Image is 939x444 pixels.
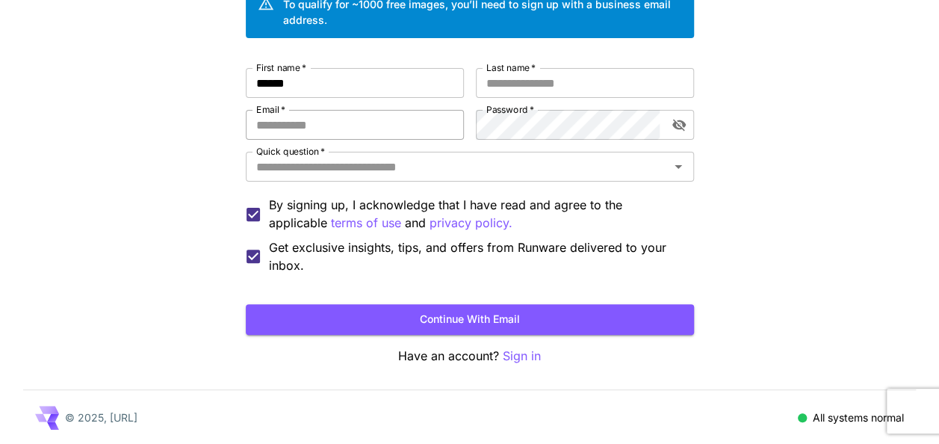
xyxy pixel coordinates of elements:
button: toggle password visibility [666,111,692,138]
span: Get exclusive insights, tips, and offers from Runware delivered to your inbox. [269,238,682,274]
label: Last name [486,61,536,74]
p: Have an account? [246,347,694,366]
label: Quick question [256,145,325,158]
button: By signing up, I acknowledge that I have read and agree to the applicable terms of use and [430,214,512,232]
label: First name [256,61,306,74]
p: terms of use [331,214,401,232]
button: Sign in [503,347,541,366]
p: © 2025, [URL] [65,410,137,425]
button: Continue with email [246,304,694,335]
button: Open [668,156,689,177]
p: privacy policy. [430,214,512,232]
label: Email [256,103,285,116]
label: Password [486,103,534,116]
p: By signing up, I acknowledge that I have read and agree to the applicable and [269,196,682,232]
p: All systems normal [813,410,904,425]
button: By signing up, I acknowledge that I have read and agree to the applicable and privacy policy. [331,214,401,232]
